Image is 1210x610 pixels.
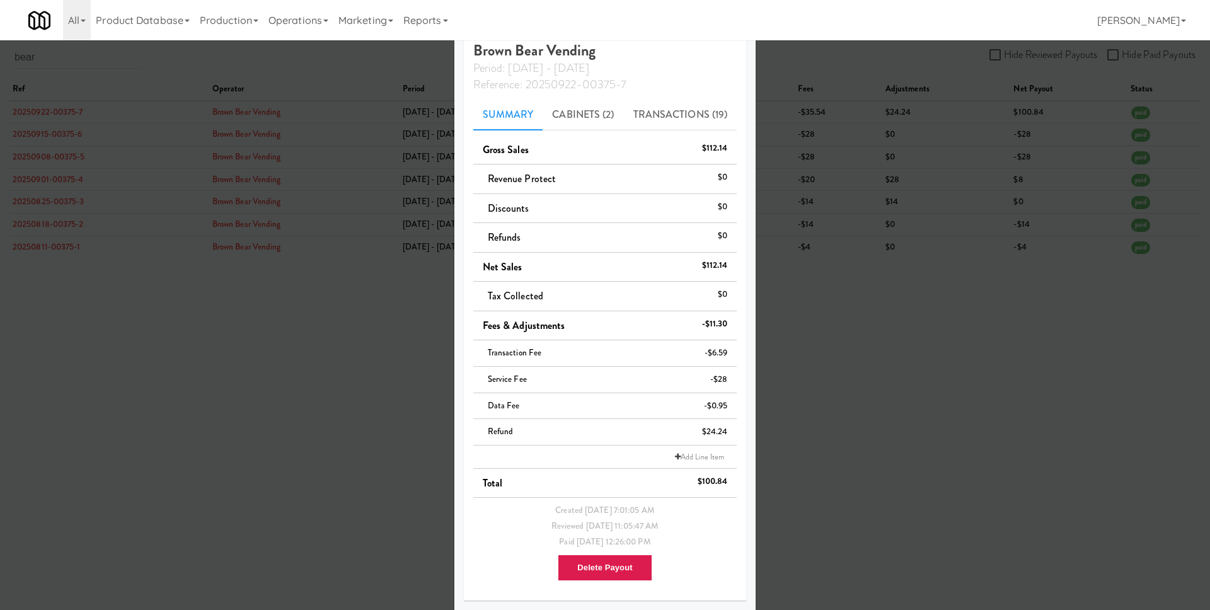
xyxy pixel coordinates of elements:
span: Revenue Protect [488,171,556,186]
span: Service Fee [488,373,527,385]
div: $100.84 [698,474,728,490]
div: $112.14 [702,258,728,273]
span: Refunds [488,230,521,245]
div: -$6.59 [705,345,728,361]
li: refund$24.24 [473,419,737,446]
div: $0 [718,228,727,244]
a: Summary [473,99,543,130]
span: Gross Sales [483,142,529,157]
span: Data Fee [488,400,520,411]
div: $0 [718,170,727,185]
span: Discounts [488,201,529,216]
span: refund [488,425,514,437]
span: Tax Collected [488,289,543,303]
a: Add Line Item [672,451,727,463]
div: Created [DATE] 7:01:05 AM [483,503,728,519]
div: $112.14 [702,141,728,156]
li: Service Fee-$28 [473,367,737,393]
h4: Brown Bear Vending [473,42,737,92]
div: -$28 [710,372,727,388]
img: Micromart [28,9,50,32]
a: Cabinets (2) [543,99,623,130]
div: $0 [718,199,727,215]
div: $0 [718,287,727,302]
a: Transactions (19) [624,99,737,130]
span: Net Sales [483,260,522,274]
div: -$11.30 [702,316,728,332]
li: Transaction Fee-$6.59 [473,340,737,367]
div: Reviewed [DATE] 11:05:47 AM [483,519,728,534]
span: Total [483,476,503,490]
li: Data Fee-$0.95 [473,393,737,420]
div: $24.24 [702,424,728,440]
span: Fees & Adjustments [483,318,565,333]
div: Paid [DATE] 12:26:00 PM [483,534,728,550]
span: Reference: 20250922-00375-7 [473,76,627,93]
span: Period: [DATE] - [DATE] [473,60,589,76]
button: Delete Payout [558,555,652,581]
span: Transaction Fee [488,347,542,359]
div: -$0.95 [704,398,728,414]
